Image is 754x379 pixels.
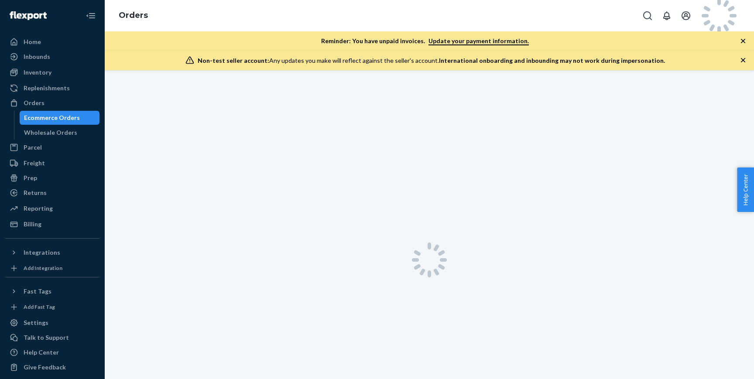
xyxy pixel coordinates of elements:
[24,303,55,311] div: Add Fast Tag
[321,37,529,45] p: Reminder: You have unpaid invoices.
[24,68,51,77] div: Inventory
[24,363,66,372] div: Give Feedback
[24,113,80,122] div: Ecommerce Orders
[5,140,99,154] a: Parcel
[82,7,99,24] button: Close Navigation
[5,171,99,185] a: Prep
[5,65,99,79] a: Inventory
[639,7,656,24] button: Open Search Box
[5,186,99,200] a: Returns
[737,167,754,212] button: Help Center
[24,128,77,137] div: Wholesale Orders
[5,263,99,273] a: Add Integration
[5,360,99,374] button: Give Feedback
[20,111,100,125] a: Ecommerce Orders
[5,246,99,259] button: Integrations
[119,10,148,20] a: Orders
[24,99,45,107] div: Orders
[24,248,60,257] div: Integrations
[24,348,59,357] div: Help Center
[5,201,99,215] a: Reporting
[24,159,45,167] div: Freight
[5,302,99,312] a: Add Fast Tag
[10,11,47,20] img: Flexport logo
[677,7,695,24] button: Open account menu
[112,3,155,28] ol: breadcrumbs
[24,204,53,213] div: Reporting
[5,316,99,330] a: Settings
[24,220,41,229] div: Billing
[24,264,62,272] div: Add Integration
[5,81,99,95] a: Replenishments
[439,57,665,64] span: International onboarding and inbounding may not work during impersonation.
[24,318,48,327] div: Settings
[5,50,99,64] a: Inbounds
[5,35,99,49] a: Home
[428,37,529,45] a: Update your payment information.
[20,126,100,140] a: Wholesale Orders
[24,38,41,46] div: Home
[5,345,99,359] a: Help Center
[24,84,70,92] div: Replenishments
[5,217,99,231] a: Billing
[5,284,99,298] button: Fast Tags
[24,287,51,296] div: Fast Tags
[24,143,42,152] div: Parcel
[5,96,99,110] a: Orders
[198,56,665,65] div: Any updates you make will reflect against the seller's account.
[24,333,69,342] div: Talk to Support
[658,7,675,24] button: Open notifications
[24,52,50,61] div: Inbounds
[5,331,99,345] a: Talk to Support
[198,57,269,64] span: Non-test seller account:
[24,188,47,197] div: Returns
[5,156,99,170] a: Freight
[24,174,37,182] div: Prep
